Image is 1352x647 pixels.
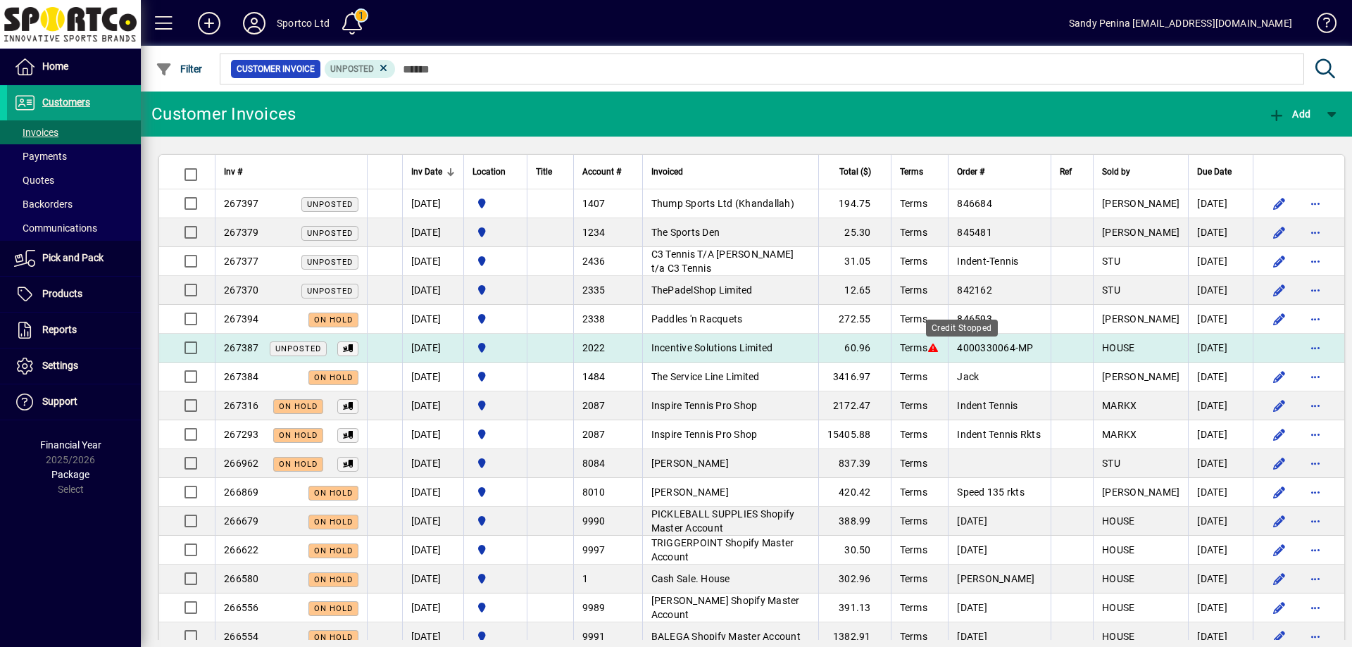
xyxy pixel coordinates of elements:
span: Unposted [275,344,321,353]
td: [DATE] [1188,507,1253,536]
span: 2022 [582,342,606,353]
span: STU [1102,458,1120,469]
td: [DATE] [1188,391,1253,420]
span: 9997 [582,544,606,555]
span: HOUSE [1102,515,1134,527]
span: 266869 [224,486,259,498]
a: Knowledge Base [1306,3,1334,49]
td: [DATE] [402,305,463,334]
span: 8010 [582,486,606,498]
button: More options [1304,250,1327,272]
span: Terms [900,631,927,642]
span: Support [42,396,77,407]
span: Sportco Ltd Warehouse [472,427,518,442]
span: Terms [900,313,927,325]
span: On hold [279,431,318,440]
span: 9990 [582,515,606,527]
span: Thump Sports Ltd (Khandallah) [651,198,794,209]
a: Reports [7,313,141,348]
span: Terms [900,486,927,498]
span: 1407 [582,198,606,209]
span: Invoiced [651,164,683,180]
a: Backorders [7,192,141,216]
button: Add [1265,101,1314,127]
td: [DATE] [402,478,463,507]
span: 267384 [224,371,259,382]
td: [DATE] [402,420,463,449]
span: 1234 [582,227,606,238]
td: [DATE] [402,449,463,478]
div: Customer Invoices [151,103,296,125]
td: [DATE] [1188,565,1253,593]
div: Inv # [224,164,358,180]
span: Inspire Tennis Pro Shop [651,400,758,411]
span: Jack [957,371,979,382]
td: 31.05 [818,247,891,276]
button: More options [1304,308,1327,330]
div: Title [536,164,565,180]
span: Order # [957,164,984,180]
div: Sandy Penina [EMAIL_ADDRESS][DOMAIN_NAME] [1069,12,1292,34]
span: MARKX [1102,400,1137,411]
span: PICKLEBALL SUPPLIES Shopify Master Account [651,508,795,534]
span: Filter [156,63,203,75]
td: [DATE] [1188,247,1253,276]
span: 266554 [224,631,259,642]
div: Order # [957,164,1042,180]
td: 30.50 [818,536,891,565]
span: On hold [314,604,353,613]
span: [DATE] [957,631,987,642]
span: Unposted [307,229,353,238]
span: [PERSON_NAME] [1102,371,1179,382]
span: HOUSE [1102,544,1134,555]
button: More options [1304,279,1327,301]
span: Sportco Ltd Warehouse [472,629,518,644]
div: Sold by [1102,164,1179,180]
button: Edit [1267,452,1290,475]
span: [DATE] [957,544,987,555]
span: Indent-Tennis [957,256,1018,267]
div: Sportco Ltd [277,12,330,34]
td: [DATE] [402,593,463,622]
button: Edit [1267,365,1290,388]
span: Paddles 'n Racquets [651,313,743,325]
span: [PERSON_NAME] [1102,486,1179,498]
span: Package [51,469,89,480]
span: On hold [314,489,353,498]
td: 60.96 [818,334,891,363]
span: 846593 [957,313,992,325]
span: Inv Date [411,164,442,180]
span: MARKX [1102,429,1137,440]
span: 1484 [582,371,606,382]
td: [DATE] [402,536,463,565]
span: 266580 [224,573,259,584]
td: [DATE] [1188,218,1253,247]
button: Edit [1267,481,1290,503]
span: [DATE] [957,602,987,613]
button: More options [1304,337,1327,359]
td: [DATE] [1188,276,1253,305]
span: 267316 [224,400,259,411]
span: Settings [42,360,78,371]
span: Terms [900,429,927,440]
span: On hold [314,575,353,584]
button: More options [1304,365,1327,388]
span: ThePadelShop Limited [651,284,753,296]
span: Unposted [307,258,353,267]
span: Sportco Ltd Warehouse [472,513,518,529]
td: 12.65 [818,276,891,305]
td: [DATE] [402,363,463,391]
span: Products [42,288,82,299]
span: Terms [900,342,927,353]
span: Sportco Ltd Warehouse [472,311,518,327]
span: Sportco Ltd Warehouse [472,369,518,384]
span: Inv # [224,164,242,180]
span: Terms [900,284,927,296]
button: More options [1304,452,1327,475]
td: 388.99 [818,507,891,536]
span: Sold by [1102,164,1130,180]
span: [PERSON_NAME] [651,458,729,469]
span: Sportco Ltd Warehouse [472,571,518,586]
button: Edit [1267,510,1290,532]
span: Add [1268,108,1310,120]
